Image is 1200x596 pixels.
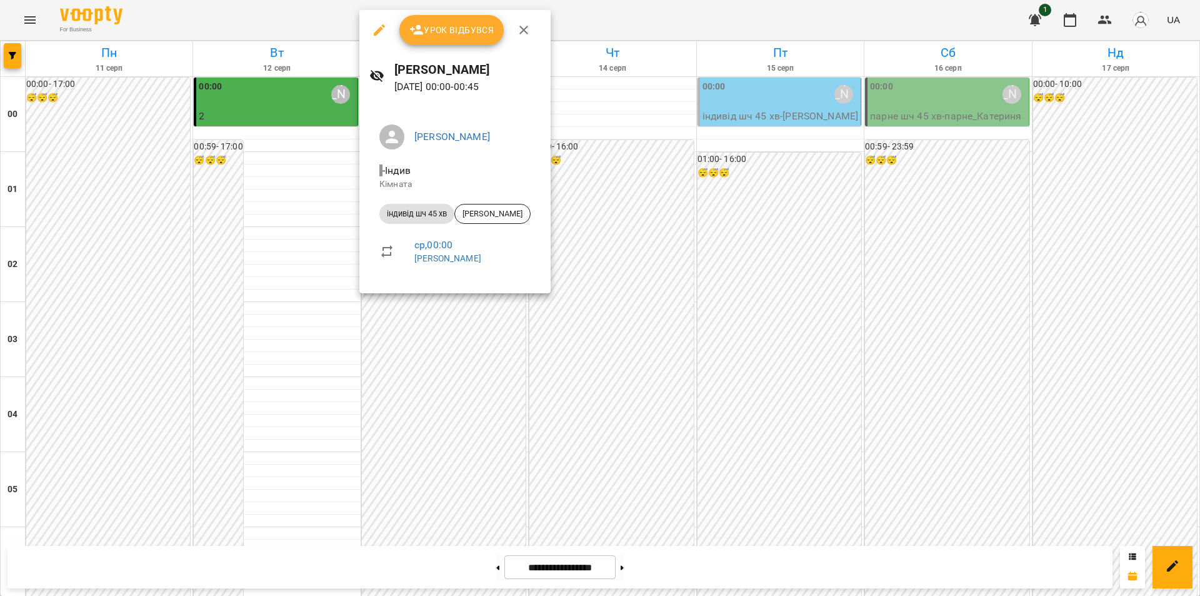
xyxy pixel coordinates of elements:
p: [DATE] 00:00 - 00:45 [394,79,541,94]
span: індивід шч 45 хв [379,208,454,220]
span: Урок відбувся [409,23,494,38]
span: - Індив [379,164,413,176]
h6: [PERSON_NAME] [394,60,541,79]
div: [PERSON_NAME] [454,204,531,224]
a: [PERSON_NAME] [414,131,490,143]
p: Кімната [379,178,531,191]
a: [PERSON_NAME] [414,253,481,263]
a: ср , 00:00 [414,239,452,251]
span: [PERSON_NAME] [455,208,530,220]
button: Урок відбувся [399,15,504,45]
